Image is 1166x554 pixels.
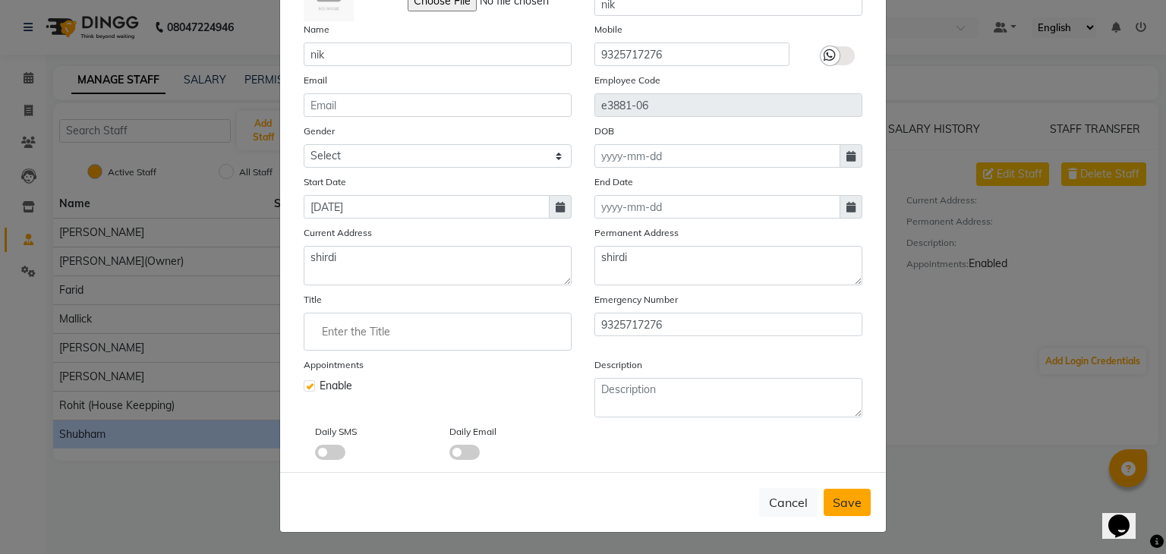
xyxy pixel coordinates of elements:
[594,74,660,87] label: Employee Code
[594,313,862,336] input: Mobile
[304,23,329,36] label: Name
[594,93,862,117] input: Employee Code
[304,93,572,117] input: Email
[594,226,679,240] label: Permanent Address
[759,488,818,517] button: Cancel
[304,175,346,189] label: Start Date
[594,195,840,219] input: yyyy-mm-dd
[304,293,322,307] label: Title
[315,425,357,439] label: Daily SMS
[1102,493,1151,539] iframe: chat widget
[594,293,678,307] label: Emergency Number
[594,23,622,36] label: Mobile
[449,425,496,439] label: Daily Email
[320,378,352,394] span: Enable
[824,489,871,516] button: Save
[304,42,572,66] input: Name
[310,316,565,347] input: Enter the Title
[594,124,614,138] label: DOB
[304,124,335,138] label: Gender
[594,175,633,189] label: End Date
[304,226,372,240] label: Current Address
[594,358,642,372] label: Description
[304,195,550,219] input: yyyy-mm-dd
[594,144,840,168] input: yyyy-mm-dd
[594,42,789,66] input: Mobile
[833,495,862,510] span: Save
[304,74,327,87] label: Email
[304,358,364,372] label: Appointments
